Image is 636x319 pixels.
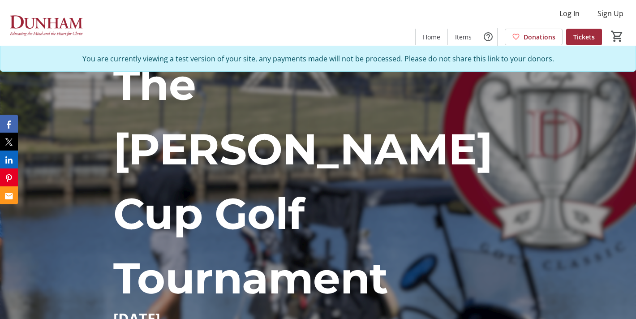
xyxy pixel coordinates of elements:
button: Cart [609,28,625,44]
a: Items [448,29,479,45]
span: Log In [559,8,580,19]
button: Log In [552,6,587,21]
a: Home [416,29,447,45]
span: Items [455,32,472,42]
span: Sign Up [597,8,623,19]
a: Donations [505,29,563,45]
span: Tickets [573,32,595,42]
button: Sign Up [590,6,631,21]
img: The Dunham School's Logo [5,4,85,48]
a: Tickets [566,29,602,45]
span: Home [423,32,440,42]
button: Help [479,28,497,46]
span: Donations [524,32,555,42]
